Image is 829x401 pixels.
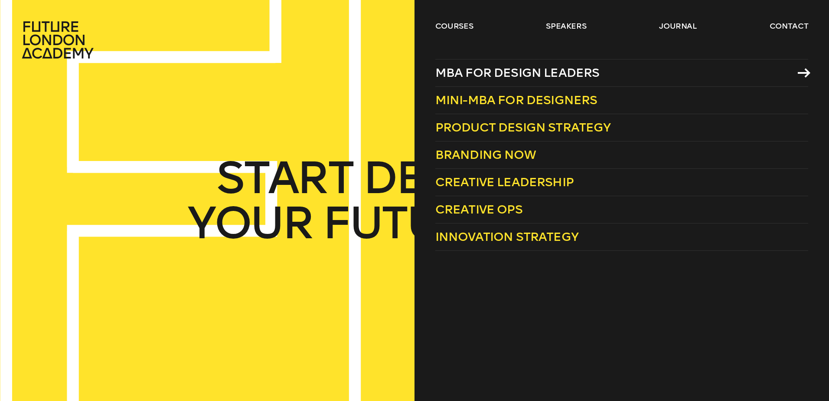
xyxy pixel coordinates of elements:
a: Branding Now [435,141,808,169]
a: Innovation Strategy [435,224,808,251]
span: Creative Leadership [435,175,574,189]
a: Mini-MBA for Designers [435,87,808,114]
a: contact [770,21,809,31]
a: Product Design Strategy [435,114,808,141]
a: MBA for Design Leaders [435,59,808,87]
span: Innovation Strategy [435,230,578,244]
a: journal [659,21,697,31]
span: Branding Now [435,148,536,162]
span: MBA for Design Leaders [435,66,600,80]
a: speakers [546,21,586,31]
a: Creative Leadership [435,169,808,196]
span: Creative Ops [435,202,522,217]
a: courses [435,21,473,31]
a: Creative Ops [435,196,808,224]
span: Product Design Strategy [435,120,611,135]
span: Mini-MBA for Designers [435,93,597,107]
